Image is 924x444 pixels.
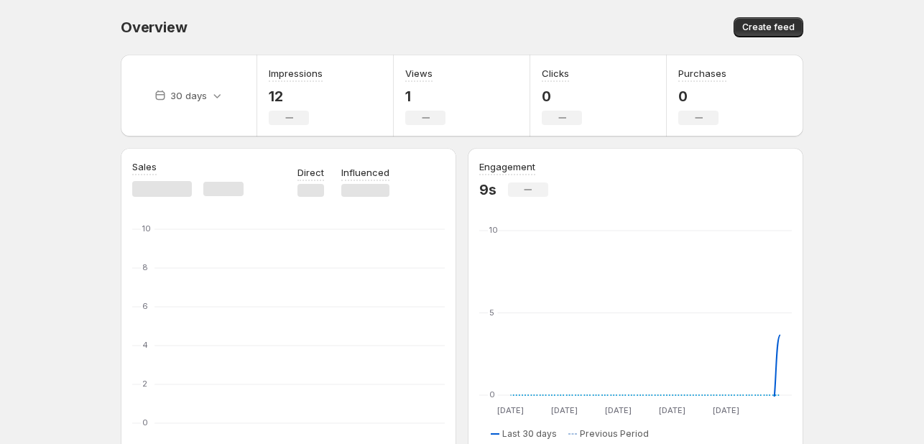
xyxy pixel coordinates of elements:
h3: Purchases [678,66,726,80]
text: [DATE] [713,405,739,415]
text: 2 [142,379,147,389]
p: 9s [479,181,496,198]
text: [DATE] [659,405,685,415]
text: 6 [142,301,148,311]
span: Create feed [742,22,795,33]
button: Create feed [734,17,803,37]
h3: Views [405,66,433,80]
p: Direct [297,165,324,180]
h3: Clicks [542,66,569,80]
h3: Engagement [479,159,535,174]
text: 10 [489,225,498,235]
p: 30 days [170,88,207,103]
text: 8 [142,262,148,272]
p: 0 [542,88,582,105]
h3: Impressions [269,66,323,80]
text: [DATE] [605,405,632,415]
text: 0 [489,389,495,399]
p: 1 [405,88,445,105]
p: 0 [678,88,726,105]
span: Last 30 days [502,428,557,440]
h3: Sales [132,159,157,174]
p: Influenced [341,165,389,180]
span: Overview [121,19,187,36]
text: 0 [142,417,148,427]
text: 10 [142,223,151,233]
text: [DATE] [497,405,524,415]
p: 12 [269,88,323,105]
span: Previous Period [580,428,649,440]
text: 4 [142,340,148,350]
text: [DATE] [551,405,578,415]
text: 5 [489,307,494,318]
